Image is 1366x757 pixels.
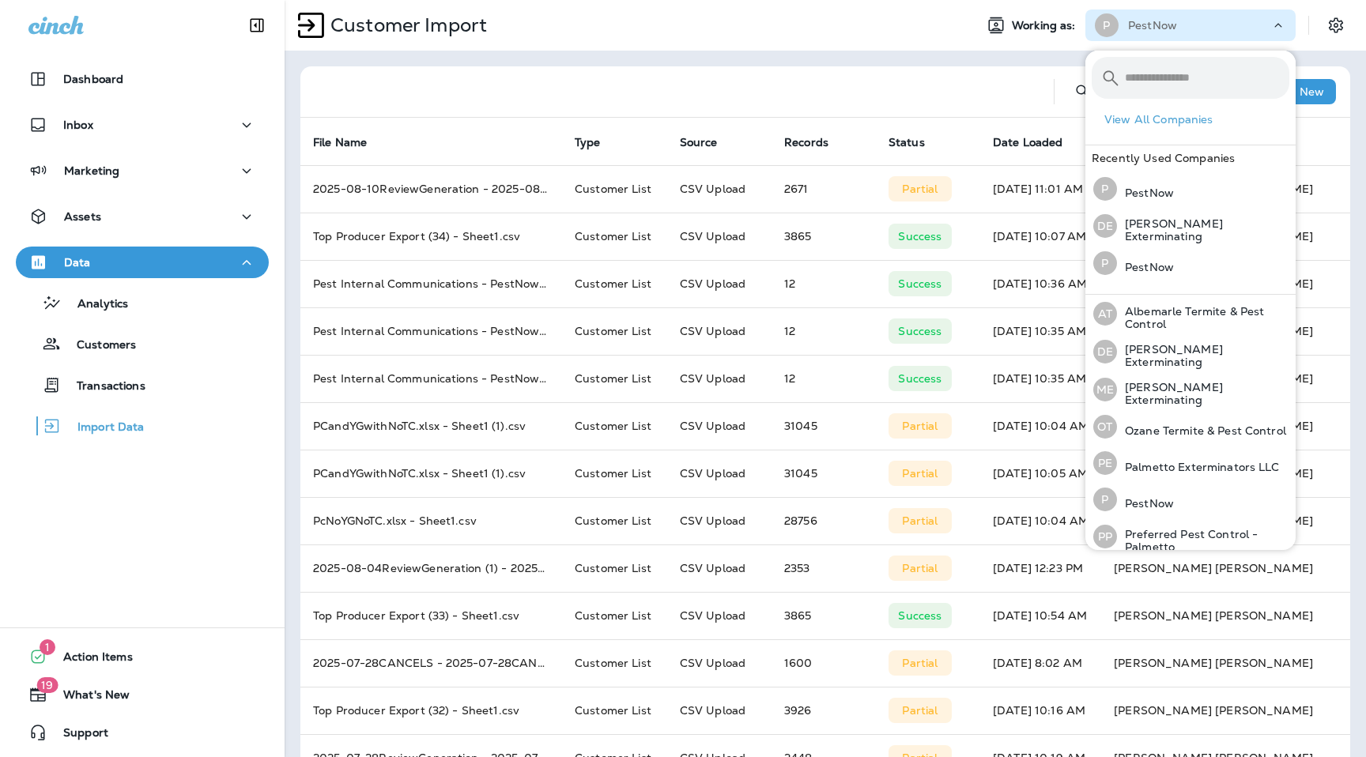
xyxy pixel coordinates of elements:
[980,544,1101,592] td: [DATE] 12:23 PM
[889,136,925,149] span: Status
[902,704,938,717] p: Partial
[980,687,1101,734] td: [DATE] 10:16 AM
[980,165,1101,213] td: [DATE] 11:01 AM
[40,639,55,655] span: 1
[898,325,941,337] p: Success
[667,450,772,497] td: CSV Upload
[300,355,562,402] td: Pest Internal Communications - PestNow (5).csv
[667,307,772,355] td: CSV Upload
[300,497,562,544] td: PcNoYGNoTC.xlsx - Sheet1.csv
[562,639,667,687] td: Customer List
[16,247,269,278] button: Data
[62,297,128,312] p: Analytics
[980,592,1101,639] td: [DATE] 10:54 AM
[1093,415,1117,439] div: OT
[1085,295,1296,333] button: ATAlbemarle Termite & Pest Control
[1093,378,1117,401] div: ME
[1095,13,1119,37] div: P
[562,355,667,402] td: Customer List
[16,409,269,443] button: Import Data
[62,420,145,435] p: Import Data
[667,639,772,687] td: CSV Upload
[47,650,133,669] span: Action Items
[575,136,601,149] span: Type
[300,544,562,592] td: 2025-08-04ReviewGeneration (1) - 2025-08-04ReviewGeneration (1).csv
[772,260,876,307] td: 12
[300,639,562,687] td: 2025-07-28CANCELS - 2025-07-28CANCELS.csv
[63,73,123,85] p: Dashboard
[1067,76,1099,107] button: Search Import
[1093,302,1117,326] div: AT
[562,165,667,213] td: Customer List
[772,307,876,355] td: 12
[772,544,876,592] td: 2353
[902,562,938,574] p: Partial
[36,677,58,693] span: 19
[64,210,101,223] p: Assets
[902,420,938,432] p: Partial
[902,183,938,195] p: Partial
[1085,171,1296,207] button: PPestNow
[300,687,562,734] td: Top Producer Export (32) - Sheet1.csv
[1117,424,1286,437] p: Ozane Termite & Pest Control
[784,135,849,149] span: Records
[300,450,562,497] td: PCandYGwithNoTC.xlsx - Sheet1 (1).csv
[1085,145,1296,171] div: Recently Used Companies
[1093,214,1117,238] div: DE
[1085,481,1296,518] button: PPestNow
[980,402,1101,450] td: [DATE] 10:04 AM
[300,165,562,213] td: 2025-08-10ReviewGeneration - 2025-08-10ReviewGeneration.csv
[772,165,876,213] td: 2671
[1085,518,1296,556] button: PPPreferred Pest Control - Palmetto
[300,592,562,639] td: Top Producer Export (33) - Sheet1.csv
[680,135,738,149] span: Source
[1101,639,1350,687] td: [PERSON_NAME] [PERSON_NAME]
[1098,107,1296,132] button: View All Companies
[980,497,1101,544] td: [DATE] 10:04 AM
[562,544,667,592] td: Customer List
[1117,528,1289,553] p: Preferred Pest Control - Palmetto
[16,286,269,319] button: Analytics
[772,355,876,402] td: 12
[772,213,876,260] td: 3865
[1012,19,1079,32] span: Working as:
[667,355,772,402] td: CSV Upload
[772,592,876,639] td: 3865
[902,514,938,527] p: Partial
[562,592,667,639] td: Customer List
[575,135,621,149] span: Type
[772,450,876,497] td: 31045
[313,136,367,149] span: File Name
[680,136,718,149] span: Source
[667,213,772,260] td: CSV Upload
[772,687,876,734] td: 3926
[61,338,136,353] p: Customers
[1085,371,1296,409] button: ME[PERSON_NAME] Exterminating
[1322,11,1350,40] button: Settings
[667,592,772,639] td: CSV Upload
[562,307,667,355] td: Customer List
[300,307,562,355] td: Pest Internal Communications - PestNow (5).csv
[562,402,667,450] td: Customer List
[772,639,876,687] td: 1600
[1101,592,1350,639] td: [PERSON_NAME] [PERSON_NAME]
[1093,177,1117,201] div: P
[64,256,91,269] p: Data
[898,277,941,290] p: Success
[1117,186,1174,199] p: PestNow
[16,63,269,95] button: Dashboard
[61,379,145,394] p: Transactions
[667,402,772,450] td: CSV Upload
[1117,217,1289,243] p: [PERSON_NAME] Exterminating
[667,260,772,307] td: CSV Upload
[562,687,667,734] td: Customer List
[63,119,93,131] p: Inbox
[1085,445,1296,481] button: PEPalmetto Exterminators LLC
[667,497,772,544] td: CSV Upload
[562,497,667,544] td: Customer List
[1300,85,1324,98] p: New
[235,9,279,41] button: Collapse Sidebar
[16,368,269,401] button: Transactions
[324,13,487,37] p: Customer Import
[902,467,938,480] p: Partial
